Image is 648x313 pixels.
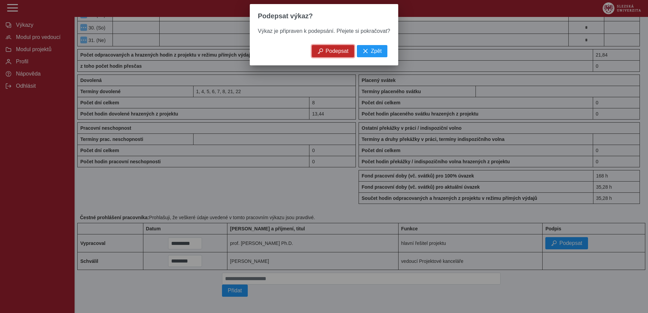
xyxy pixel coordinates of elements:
[357,45,387,57] button: Zpět
[312,45,355,57] button: Podepsat
[326,48,349,54] span: Podepsat
[371,48,382,54] span: Zpět
[258,12,313,20] span: Podepsat výkaz?
[258,28,390,34] span: Výkaz je připraven k podepsání. Přejete si pokračovat?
